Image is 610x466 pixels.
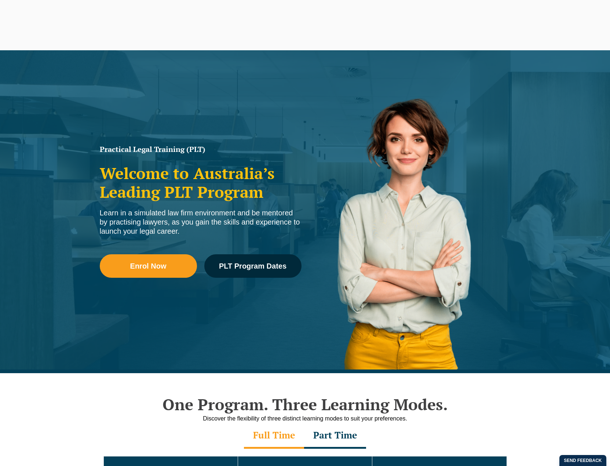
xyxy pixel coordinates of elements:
[100,164,302,201] h2: Welcome to Australia’s Leading PLT Program
[219,262,286,270] span: PLT Program Dates
[304,423,366,449] div: Part Time
[100,146,302,153] h1: Practical Legal Training (PLT)
[100,208,302,236] div: Learn in a simulated law firm environment and be mentored by practising lawyers, as you gain the ...
[96,395,514,414] h2: One Program. Three Learning Modes.
[100,254,197,278] a: Enrol Now
[244,423,304,449] div: Full Time
[96,414,514,423] div: Discover the flexibility of three distinct learning modes to suit your preferences.
[204,254,302,278] a: PLT Program Dates
[130,262,167,270] span: Enrol Now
